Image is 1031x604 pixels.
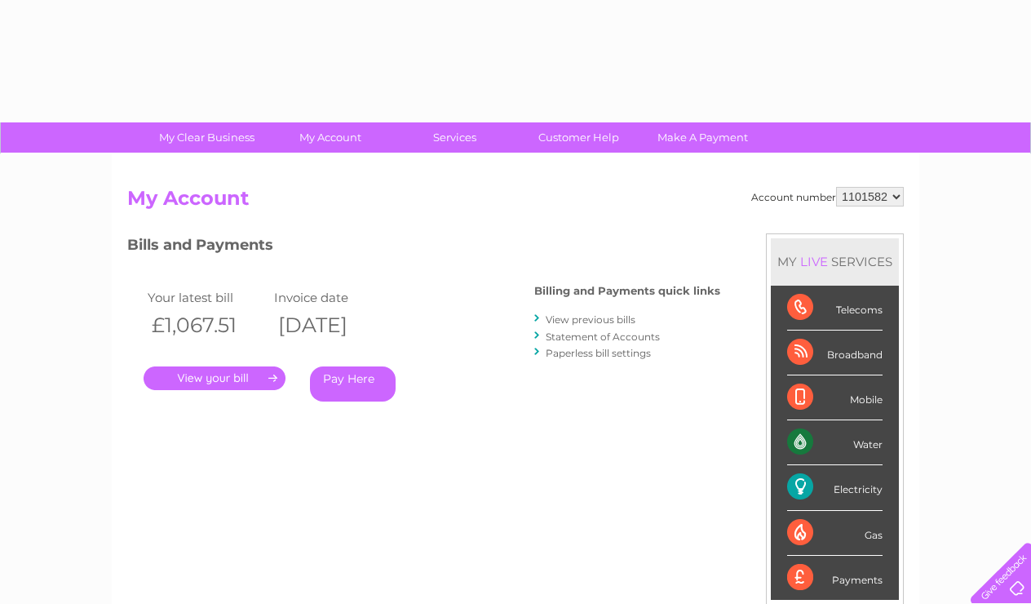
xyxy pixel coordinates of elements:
[787,375,883,420] div: Mobile
[263,122,398,153] a: My Account
[787,511,883,556] div: Gas
[127,187,904,218] h2: My Account
[797,254,831,269] div: LIVE
[270,286,396,309] td: Invoice date
[270,309,396,342] th: [DATE]
[139,122,274,153] a: My Clear Business
[511,122,646,153] a: Customer Help
[787,420,883,465] div: Water
[787,286,883,331] div: Telecoms
[127,233,720,262] h3: Bills and Payments
[144,309,270,342] th: £1,067.51
[787,556,883,600] div: Payments
[144,286,270,309] td: Your latest bill
[387,122,522,153] a: Services
[635,122,770,153] a: Make A Payment
[787,465,883,510] div: Electricity
[546,347,651,359] a: Paperless bill settings
[787,331,883,375] div: Broadband
[751,187,904,207] div: Account number
[144,366,285,390] a: .
[534,285,720,297] h4: Billing and Payments quick links
[310,366,396,402] a: Pay Here
[546,331,660,343] a: Statement of Accounts
[546,313,635,326] a: View previous bills
[771,238,899,285] div: MY SERVICES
